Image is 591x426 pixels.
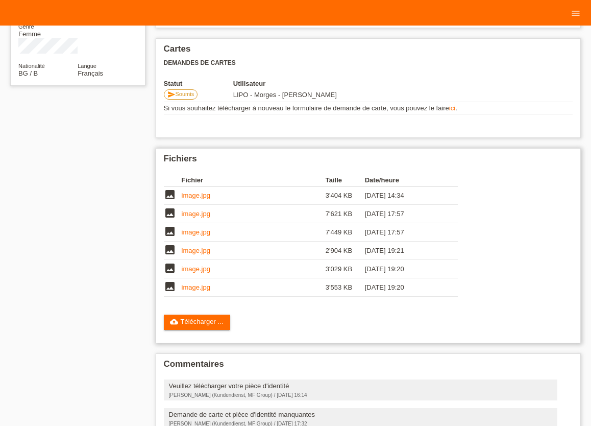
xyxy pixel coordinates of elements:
[182,247,210,254] a: image.jpg
[365,223,444,242] td: [DATE] 17:57
[326,260,365,278] td: 3'029 KB
[182,192,210,199] a: image.jpg
[326,223,365,242] td: 7'449 KB
[326,278,365,297] td: 3'553 KB
[18,63,45,69] span: Nationalité
[18,69,38,77] span: Bulgarie / B / 26.02.2020
[182,210,210,218] a: image.jpg
[169,382,553,390] div: Veuillez télécharger votre pièce d'identité
[365,260,444,278] td: [DATE] 19:20
[365,242,444,260] td: [DATE] 19:21
[365,278,444,297] td: [DATE] 19:20
[167,90,176,99] i: send
[78,69,103,77] span: Français
[164,207,176,219] i: image
[18,23,34,30] span: Genre
[365,205,444,223] td: [DATE] 17:57
[571,8,581,18] i: menu
[78,63,96,69] span: Langue
[164,102,573,114] td: Si vous souhaitez télécharger à nouveau le formulaire de demande de carte, vous pouvez le faire .
[365,174,444,186] th: Date/heure
[169,392,553,398] div: [PERSON_NAME] (Kundendienst, MF Group) / [DATE] 16:14
[169,411,553,418] div: Demande de carte et pièce d'identité manquantes
[164,359,573,374] h2: Commentaires
[164,225,176,238] i: image
[164,244,176,256] i: image
[326,242,365,260] td: 2'904 KB
[164,262,176,274] i: image
[164,315,231,330] a: cloud_uploadTélécharger ...
[176,91,194,97] span: Soumis
[233,80,397,87] th: Utilisateur
[182,283,210,291] a: image.jpg
[182,265,210,273] a: image.jpg
[164,80,233,87] th: Statut
[164,188,176,201] i: image
[164,154,573,169] h2: Fichiers
[18,22,78,38] div: Femme
[164,59,573,67] h3: Demandes de cartes
[449,104,455,112] a: ici
[182,174,326,186] th: Fichier
[365,186,444,205] td: [DATE] 14:34
[326,205,365,223] td: 7'621 KB
[326,186,365,205] td: 3'404 KB
[164,44,573,59] h2: Cartes
[565,10,586,16] a: menu
[170,318,178,326] i: cloud_upload
[182,228,210,236] a: image.jpg
[326,174,365,186] th: Taille
[164,280,176,293] i: image
[233,91,337,99] span: 03.10.2025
